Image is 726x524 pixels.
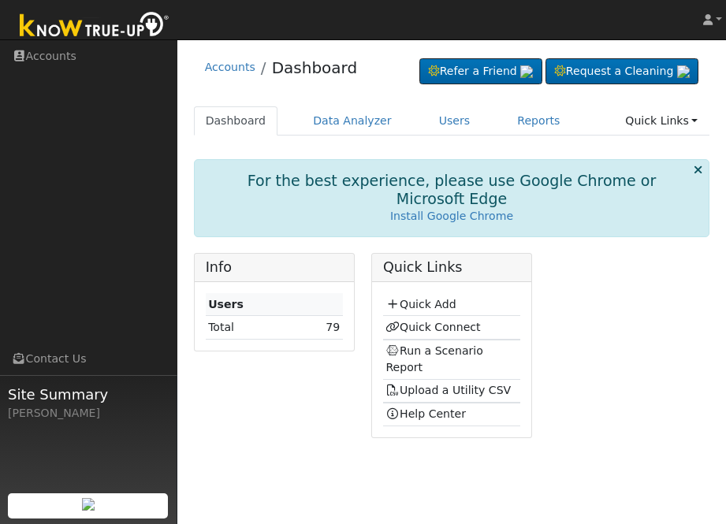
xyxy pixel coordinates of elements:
a: Dashboard [272,58,358,77]
h5: Quick Links [383,259,520,276]
a: Users [427,106,482,136]
a: Quick Connect [385,321,480,333]
a: Reports [505,106,571,136]
td: Total [206,316,290,339]
h1: For the best experience, please use Google Chrome or Microsoft Edge [214,172,690,208]
img: retrieve [677,65,690,78]
img: Know True-Up [12,9,177,44]
img: retrieve [520,65,533,78]
a: Quick Links [613,106,709,136]
img: retrieve [82,498,95,511]
a: Data Analyzer [301,106,404,136]
a: Install Google Chrome [390,210,513,222]
a: Request a Cleaning [545,58,698,85]
span: Site Summary [8,384,169,405]
a: Accounts [205,61,255,73]
h5: Info [206,259,343,276]
div: [PERSON_NAME] [8,405,169,422]
a: Dashboard [194,106,278,136]
a: Help Center [385,407,466,420]
a: Run a Scenario Report [385,344,482,373]
a: Upload a Utility CSV [385,384,511,396]
a: Refer a Friend [419,58,542,85]
a: Quick Add [385,298,456,310]
strong: Users [208,298,244,310]
a: 79 [326,321,340,333]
